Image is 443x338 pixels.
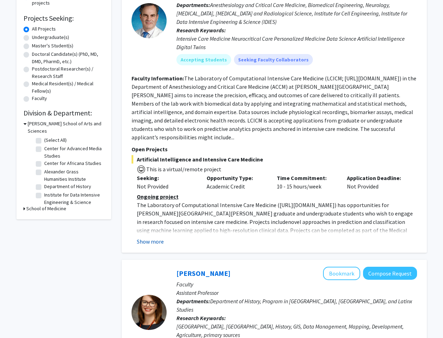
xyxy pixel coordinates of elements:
label: Department of History [44,183,91,190]
button: Show more [137,237,164,246]
span: Anesthesiology and Critical Care Medicine, Biomedical Engineering, Neurology, [MEDICAL_DATA], [ME... [176,1,407,25]
p: Open Projects [132,145,417,153]
a: [PERSON_NAME] [176,269,230,278]
label: Doctoral Candidate(s) (PhD, MD, DMD, PharmD, etc.) [32,51,104,65]
span: novel approaches in prediction and classification using machine learning applied to high-resoluti... [137,218,407,242]
div: 10 - 15 hours/week [271,174,342,191]
b: Departments: [176,1,210,8]
fg-read-more: The Laboratory of Computational Intensive Care Medicine (LCICM; [URL][DOMAIN_NAME]) in the Depart... [132,75,416,141]
label: Faculty [32,95,47,102]
label: Center for Advanced Media Studies [44,145,102,160]
div: Not Provided [137,182,196,191]
b: Research Keywords: [176,27,226,34]
label: Medical Resident(s) / Medical Fellow(s) [32,80,104,95]
label: Undergraduate(s) [32,34,69,41]
label: Master's Student(s) [32,42,73,49]
span: Artificial Intelligence and Intensive Care Medicine [132,155,417,164]
p: [URL][DOMAIN_NAME] Priority will be given to applicants who have completed coursework or have a d... [137,201,417,285]
label: Institute for Data Intensive Engineering & Science (IDIES) [44,191,102,213]
iframe: Chat [5,306,30,333]
label: Postdoctoral Researcher(s) / Research Staff [32,65,104,80]
div: Not Provided [342,174,412,191]
span: The Laboratory of Computational Intensive Care Medicine ( [137,201,280,208]
p: Faculty [176,280,417,289]
u: Ongoing project [137,193,179,200]
span: This is a virtual/remote project [146,166,221,173]
mat-chip: Seeking Faculty Collaborators [234,54,313,65]
b: Research Keywords: [176,314,226,322]
h2: Division & Department: [24,109,104,117]
h2: Projects Seeking: [24,14,104,22]
label: (Select All) [44,137,67,144]
p: Time Commitment: [277,174,336,182]
div: Intensive Care Medicine Neurocritical Care Personalized Medicine Data Science Artificial Intellig... [176,34,417,51]
p: Seeking: [137,174,196,182]
b: Faculty Information: [132,75,184,82]
span: Department of History, Program in [GEOGRAPHIC_DATA], [GEOGRAPHIC_DATA], and Latinx Studies [176,298,412,313]
span: ) has opportunities for [PERSON_NAME][GEOGRAPHIC_DATA][PERSON_NAME] graduate and undergraduate st... [137,201,413,225]
label: Center for Africana Studies [44,160,101,167]
b: Departments: [176,298,210,305]
h3: [PERSON_NAME] School of Arts and Sciences [28,120,104,135]
p: Assistant Professor [176,289,417,297]
label: Alexander Grass Humanities Institute [44,168,102,183]
button: Add Casey Lurtz to Bookmarks [323,267,360,280]
button: Compose Request to Casey Lurtz [363,267,417,280]
p: Opportunity Type: [207,174,266,182]
h3: School of Medicine [26,205,66,212]
mat-chip: Accepting Students [176,54,231,65]
label: All Projects [32,25,56,33]
div: Academic Credit [201,174,271,191]
p: Application Deadline: [347,174,407,182]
